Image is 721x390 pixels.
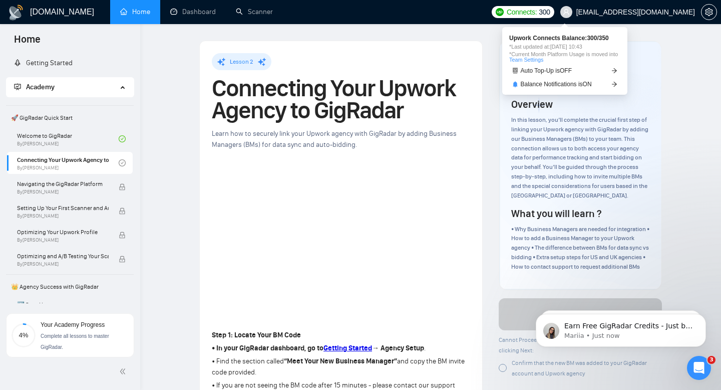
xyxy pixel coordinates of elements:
[701,8,716,16] span: setting
[119,183,126,190] span: lock
[170,8,216,16] a: dashboardDashboard
[512,68,518,74] span: robot
[509,44,620,50] span: *Last updated at: [DATE] 10:43
[212,77,470,121] h1: Connecting Your Upwork Agency to GigRadar
[611,68,617,74] span: arrow-right
[17,237,109,243] span: By [PERSON_NAME]
[212,129,457,149] span: Learn how to securely link your Upwork agency with GigRadar by adding Business Managers (BMs) for...
[707,356,715,364] span: 3
[499,298,662,330] button: Next
[509,35,620,41] span: Upwork Connects Balance: 300 / 350
[212,356,470,378] p: • Find the section called and copy the BM invite code provided.
[14,83,55,91] span: Academy
[17,179,109,189] span: Navigating the GigRadar Platform
[17,203,109,213] span: Setting Up Your First Scanner and Auto-Bidder
[7,277,133,297] span: 👑 Agency Success with GigRadar
[507,7,537,18] span: Connects:
[521,81,592,87] span: Balance Notifications is ON
[119,159,126,166] span: check-circle
[509,57,543,63] a: Team Settings
[17,261,109,267] span: By [PERSON_NAME]
[323,344,372,352] a: Getting Started
[212,344,323,352] strong: • In your GigRadar dashboard, go to
[41,333,109,350] span: Complete all lessons to master GigRadar.
[509,52,620,63] span: *Current Month Platform Usage is moved into
[6,53,134,73] li: Getting Started
[511,207,601,221] h4: What you will learn ?
[12,332,36,338] span: 4%
[17,152,119,174] a: Connecting Your Upwork Agency to GigRadarBy[PERSON_NAME]
[539,7,550,18] span: 300
[372,344,424,352] strong: → Agency Setup
[17,297,119,319] a: 1️⃣ Start Here
[511,115,650,201] div: In this lesson, you’ll complete the crucial first step of linking your Upwork agency with GigRada...
[701,8,717,16] a: setting
[120,8,150,16] a: homeHome
[119,208,126,215] span: lock
[511,97,553,111] h4: Overview
[17,227,109,237] span: Optimizing Your Upwork Profile
[26,83,55,91] span: Academy
[14,59,73,67] a: rocketGetting Started
[230,58,253,65] span: Lesson 2
[17,213,109,219] span: By [PERSON_NAME]
[509,79,620,90] a: bellBalance Notifications isONarrow-right
[701,4,717,20] button: setting
[509,66,620,76] a: robotAuto Top-Up isOFFarrow-right
[212,343,470,354] p: .
[119,135,126,142] span: check-circle
[687,356,711,380] iframe: Intercom live chat
[6,32,49,53] span: Home
[611,81,617,87] span: arrow-right
[212,331,301,339] strong: Step 1: Locate Your BM Code
[7,108,133,128] span: 🚀 GigRadar Quick Start
[17,251,109,261] span: Optimizing and A/B Testing Your Scanner for Better Results
[511,225,650,272] div: • Why Business Managers are needed for integration • How to add a Business Manager to your Upwork...
[496,8,504,16] img: upwork-logo.png
[8,5,24,21] img: logo
[521,68,572,74] span: Auto Top-Up is OFF
[236,8,273,16] a: searchScanner
[17,128,119,150] a: Welcome to GigRadarBy[PERSON_NAME]
[512,81,518,87] span: bell
[41,321,105,328] span: Your Academy Progress
[499,336,654,354] span: Cannot Proceed! Make sure Homework are completed before clicking Next:
[284,357,397,365] strong: “Meet Your New Business Manager”
[119,256,126,263] span: lock
[14,83,21,90] span: fund-projection-screen
[119,232,126,239] span: lock
[512,359,647,377] span: Confirm that the new BM was added to your GigRadar account and Upwork agency
[119,366,129,376] span: double-left
[17,189,109,195] span: By [PERSON_NAME]
[521,293,721,363] iframe: Intercom notifications message
[563,9,570,16] span: user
